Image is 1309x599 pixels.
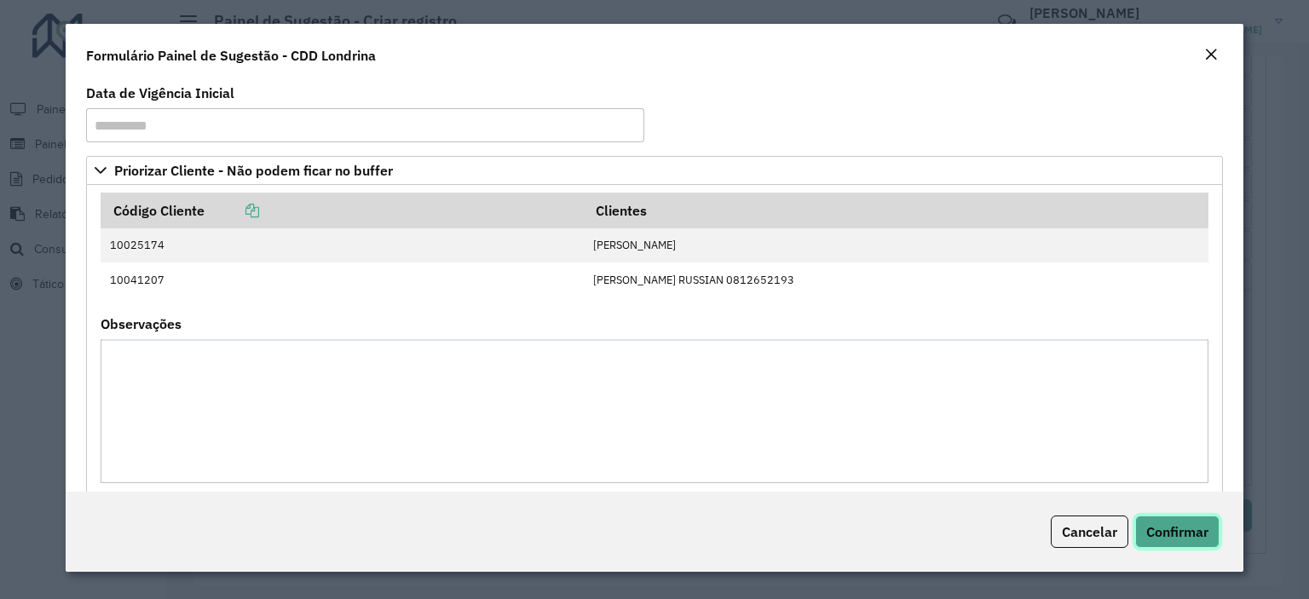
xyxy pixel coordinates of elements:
h4: Formulário Painel de Sugestão - CDD Londrina [86,45,376,66]
td: 10041207 [101,262,584,297]
em: Fechar [1204,48,1218,61]
td: 10025174 [101,228,584,262]
label: Data de Vigência Inicial [86,83,234,103]
th: Clientes [584,193,1208,228]
a: Copiar [205,202,259,219]
button: Confirmar [1135,515,1220,548]
span: Priorizar Cliente - Não podem ficar no buffer [114,164,393,177]
span: Cancelar [1062,523,1117,540]
label: Observações [101,314,182,334]
td: [PERSON_NAME] RUSSIAN 0812652193 [584,262,1208,297]
td: [PERSON_NAME] [584,228,1208,262]
th: Código Cliente [101,193,584,228]
span: Confirmar [1146,523,1208,540]
button: Close [1199,44,1223,66]
div: Priorizar Cliente - Não podem ficar no buffer [86,185,1223,505]
a: Priorizar Cliente - Não podem ficar no buffer [86,156,1223,185]
button: Cancelar [1051,515,1128,548]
